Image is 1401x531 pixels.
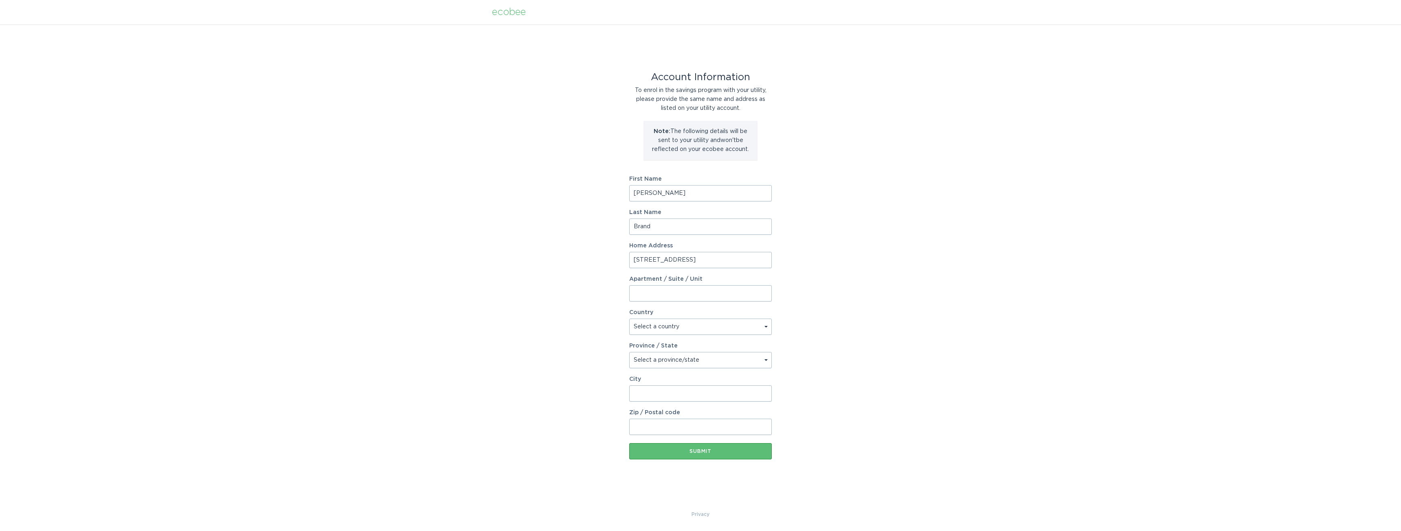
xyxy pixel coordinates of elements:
label: Apartment / Suite / Unit [629,276,772,282]
p: The following details will be sent to your utility and won't be reflected on your ecobee account. [650,127,751,154]
label: Zip / Postal code [629,410,772,415]
div: ecobee [492,8,526,17]
a: Privacy Policy & Terms of Use [692,510,709,519]
button: Submit [629,443,772,459]
label: Last Name [629,210,772,215]
div: To enrol in the savings program with your utility, please provide the same name and address as li... [629,86,772,113]
strong: Note: [654,129,670,134]
label: First Name [629,176,772,182]
div: Account Information [629,73,772,82]
label: Country [629,310,653,315]
div: Submit [633,449,768,454]
label: Province / State [629,343,678,349]
label: Home Address [629,243,772,249]
label: City [629,376,772,382]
